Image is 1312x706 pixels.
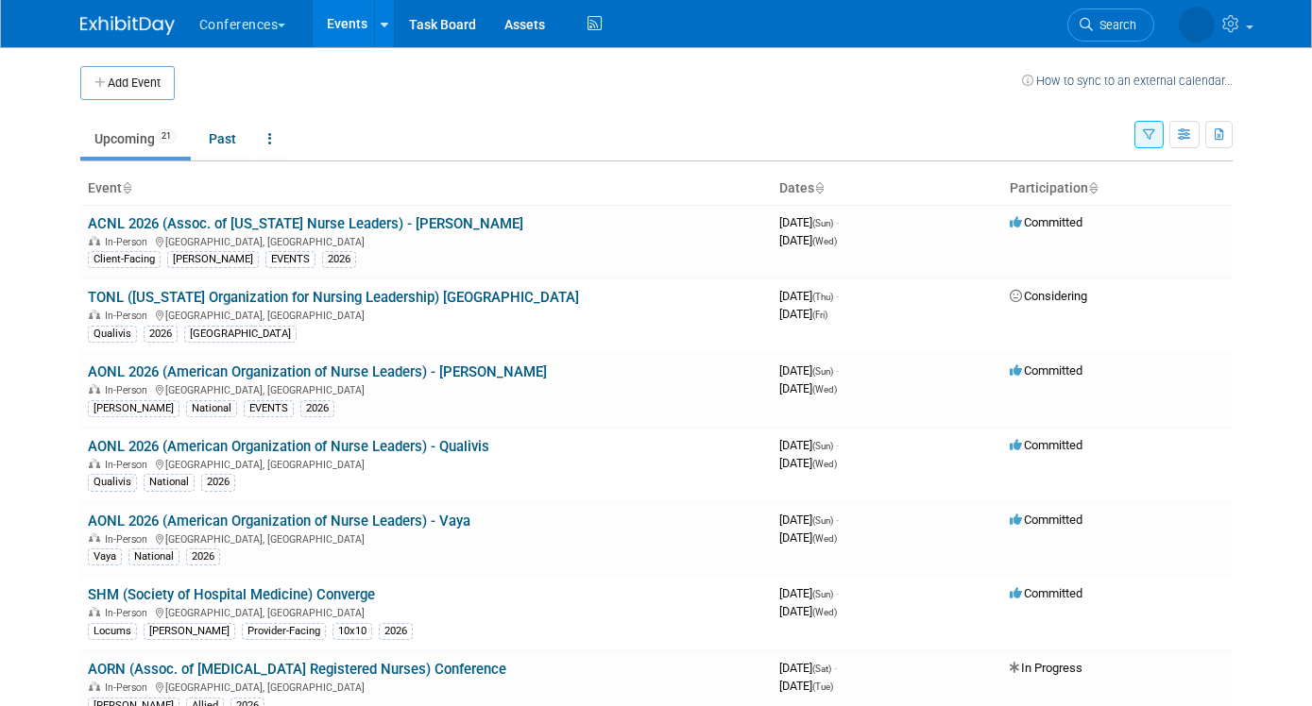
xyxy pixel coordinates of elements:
div: [PERSON_NAME] [88,400,179,417]
div: EVENTS [265,251,315,268]
a: Sort by Event Name [122,180,131,195]
span: - [836,215,839,229]
img: In-Person Event [89,681,100,691]
span: [DATE] [779,363,839,378]
div: [GEOGRAPHIC_DATA], [GEOGRAPHIC_DATA] [88,233,764,248]
div: 2026 [186,548,220,565]
span: [DATE] [779,233,837,247]
a: Sort by Start Date [814,180,824,195]
span: (Sat) [812,664,831,674]
div: [GEOGRAPHIC_DATA], [GEOGRAPHIC_DATA] [88,307,764,322]
div: [PERSON_NAME] [167,251,259,268]
span: [DATE] [779,438,839,452]
a: AONL 2026 (American Organization of Nurse Leaders) - Qualivis [88,438,489,455]
span: Considering [1010,289,1087,303]
div: 2026 [322,251,356,268]
span: In-Person [105,607,153,619]
span: In-Person [105,533,153,546]
img: In-Person Event [89,459,100,468]
span: (Wed) [812,607,837,617]
th: Event [80,173,772,205]
div: [GEOGRAPHIC_DATA], [GEOGRAPHIC_DATA] [88,381,764,396]
div: 2026 [300,400,334,417]
span: (Wed) [812,533,837,544]
button: Add Event [80,66,175,100]
div: 10x10 [332,623,372,640]
img: In-Person Event [89,310,100,319]
span: Committed [1010,363,1082,378]
div: 2026 [201,474,235,491]
span: (Wed) [812,459,837,469]
span: In Progress [1010,661,1082,675]
span: (Sun) [812,441,833,451]
a: AORN (Assoc. of [MEDICAL_DATA] Registered Nurses) Conference [88,661,506,678]
a: Past [195,121,250,157]
div: Client-Facing [88,251,161,268]
span: In-Person [105,681,153,694]
div: National [144,474,195,491]
span: Committed [1010,586,1082,600]
span: [DATE] [779,289,839,303]
span: In-Person [105,459,153,471]
span: [DATE] [779,604,837,618]
span: 21 [156,129,177,143]
div: Locums [88,623,137,640]
span: Committed [1010,215,1082,229]
a: TONL ([US_STATE] Organization for Nursing Leadership) [GEOGRAPHIC_DATA] [88,289,579,306]
span: [DATE] [779,381,837,395]
span: (Tue) [812,681,833,692]
span: (Sun) [812,366,833,377]
div: [GEOGRAPHIC_DATA] [184,326,297,343]
span: [DATE] [779,679,833,693]
span: [DATE] [779,456,837,470]
span: [DATE] [779,586,839,600]
span: In-Person [105,236,153,248]
div: [GEOGRAPHIC_DATA], [GEOGRAPHIC_DATA] [88,456,764,471]
div: National [128,548,179,565]
span: Committed [1010,438,1082,452]
a: SHM (Society of Hospital Medicine) Converge [88,586,375,603]
div: [GEOGRAPHIC_DATA], [GEOGRAPHIC_DATA] [88,679,764,694]
a: AONL 2026 (American Organization of Nurse Leaders) - [PERSON_NAME] [88,363,547,380]
span: Search [1093,18,1136,32]
span: - [836,289,839,303]
span: (Thu) [812,292,833,302]
span: (Wed) [812,384,837,395]
div: 2026 [379,623,413,640]
span: [DATE] [779,513,839,527]
div: National [186,400,237,417]
span: [DATE] [779,530,837,545]
div: Provider-Facing [242,623,326,640]
div: Qualivis [88,326,137,343]
a: AONL 2026 (American Organization of Nurse Leaders) - Vaya [88,513,470,529]
img: In-Person Event [89,384,100,394]
img: In-Person Event [89,236,100,245]
span: (Sun) [812,515,833,526]
span: - [836,363,839,378]
div: [GEOGRAPHIC_DATA], [GEOGRAPHIC_DATA] [88,604,764,619]
a: ACNL 2026 (Assoc. of [US_STATE] Nurse Leaders) - [PERSON_NAME] [88,215,523,232]
span: - [836,513,839,527]
a: How to sync to an external calendar... [1022,74,1233,88]
span: - [836,438,839,452]
div: EVENTS [244,400,294,417]
span: Committed [1010,513,1082,527]
div: Vaya [88,548,122,565]
span: (Wed) [812,236,837,246]
div: [GEOGRAPHIC_DATA], [GEOGRAPHIC_DATA] [88,530,764,546]
img: In-Person Event [89,533,100,543]
a: Upcoming21 [80,121,191,157]
a: Sort by Participation Type [1088,180,1098,195]
th: Participation [1002,173,1233,205]
div: 2026 [144,326,178,343]
span: (Sun) [812,218,833,228]
img: Stephanie Donley [1179,7,1215,42]
span: - [834,661,837,675]
div: [PERSON_NAME] [144,623,235,640]
div: Qualivis [88,474,137,491]
a: Search [1067,8,1154,42]
th: Dates [772,173,1002,205]
span: [DATE] [779,307,827,321]
img: In-Person Event [89,607,100,616]
img: ExhibitDay [80,16,175,35]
